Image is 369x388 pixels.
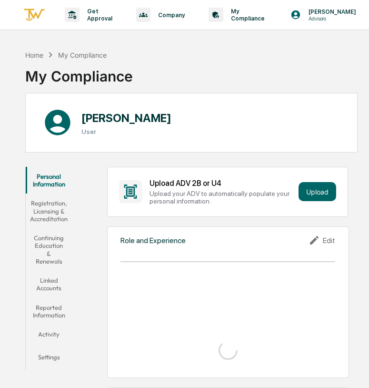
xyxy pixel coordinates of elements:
button: Personal Information [26,167,72,194]
div: Home [25,51,43,59]
div: My Compliance [25,60,133,85]
button: Continuing Education & Renewals [26,228,72,271]
button: Registration, Licensing & Accreditation [26,194,72,228]
button: Activity [26,325,72,347]
button: Upload [299,182,336,201]
h1: [PERSON_NAME] [81,111,171,125]
h3: User [81,128,171,135]
p: [PERSON_NAME] [301,8,361,15]
p: Advisors [301,15,361,22]
button: Settings [26,347,72,370]
button: Reported Information [26,298,72,325]
div: Edit [309,235,335,246]
p: Get Approval [80,8,117,22]
div: Upload ADV 2B or U4 [150,179,295,188]
img: logo [23,7,46,23]
div: Role and Experience [120,236,186,245]
p: My Compliance [223,8,269,22]
div: secondary tabs example [26,167,72,370]
button: Linked Accounts [26,271,72,298]
div: My Compliance [58,51,107,59]
p: Company [150,11,189,19]
div: Upload your ADV to automatically populate your personal information. [150,190,295,205]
